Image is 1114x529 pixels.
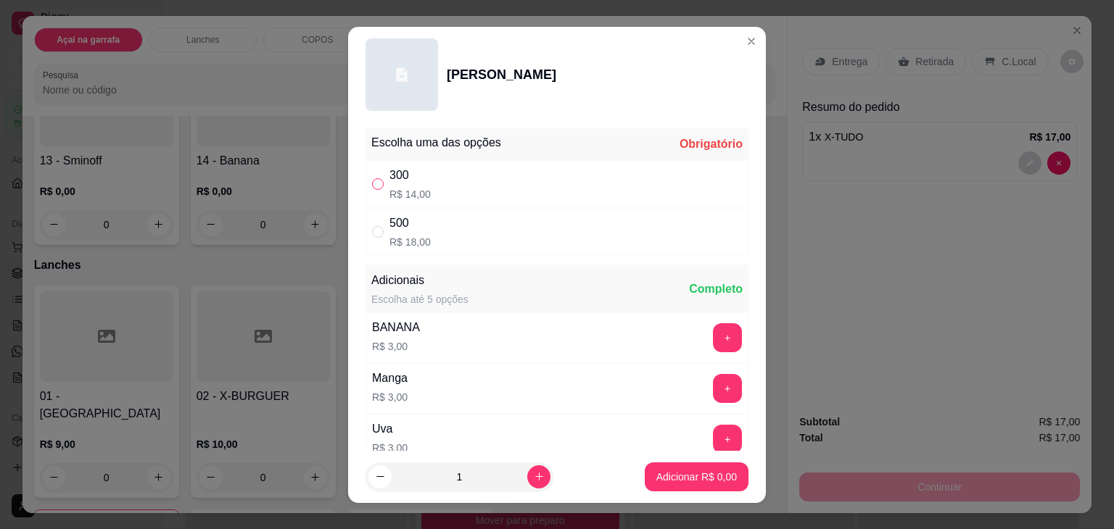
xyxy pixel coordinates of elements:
[372,319,420,336] div: BANANA
[389,214,431,232] div: 500
[645,462,748,491] button: Adicionar R$ 0,00
[713,374,742,403] button: add
[389,187,431,201] p: R$ 14,00
[680,136,743,153] div: Obrigatório
[389,167,431,184] div: 300
[372,441,408,455] p: R$ 3,00
[372,390,408,404] p: R$ 3,00
[371,134,501,151] div: Escolha uma das opções
[447,64,556,85] div: [PERSON_NAME]
[371,272,469,289] div: Adicionais
[656,470,737,484] p: Adicionar R$ 0,00
[689,280,743,298] div: Completo
[372,339,420,354] p: R$ 3,00
[372,420,408,438] div: Uva
[527,465,550,488] button: increase-product-quantity
[713,323,742,352] button: add
[740,30,763,53] button: Close
[713,425,742,454] button: add
[372,370,408,387] div: Manga
[389,235,431,249] p: R$ 18,00
[371,292,469,307] div: Escolha até 5 opções
[368,465,392,488] button: decrease-product-quantity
